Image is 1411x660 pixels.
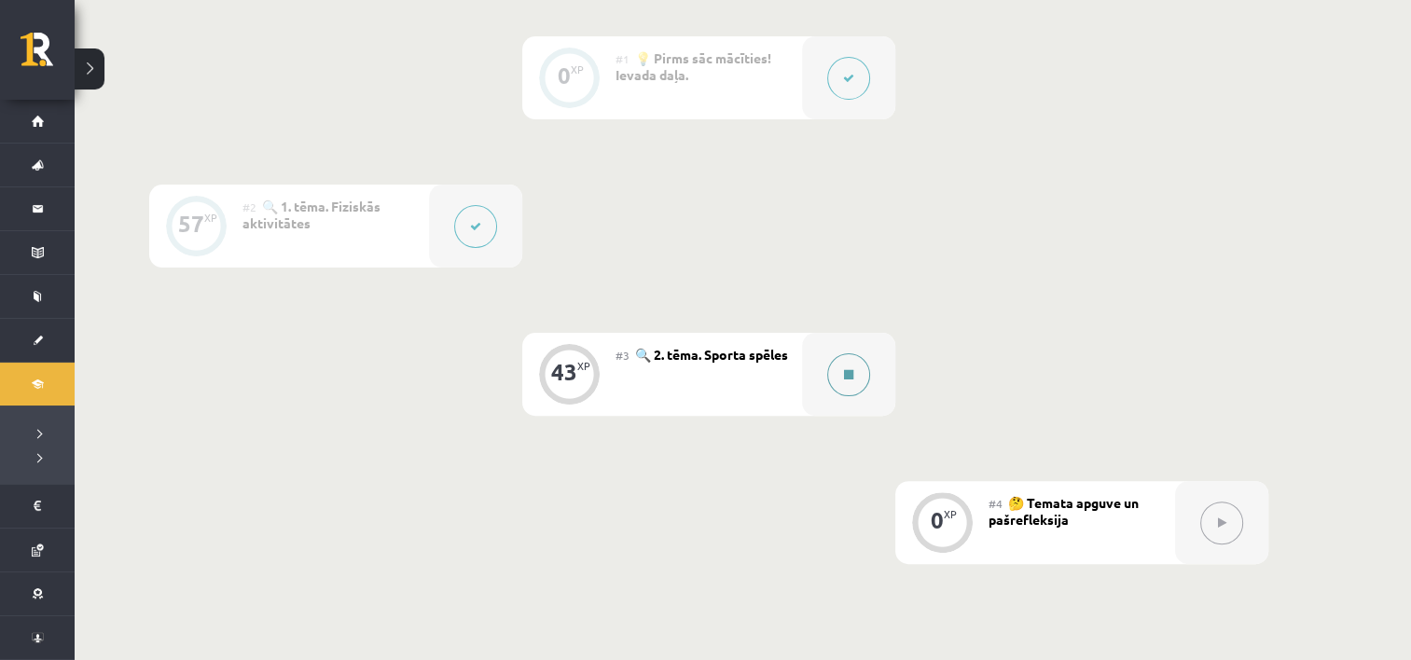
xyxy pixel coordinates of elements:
div: XP [577,361,590,371]
span: #4 [989,496,1003,511]
span: #2 [242,199,256,214]
div: XP [204,213,217,223]
div: 0 [558,67,571,84]
span: 🔍 1. tēma. Fiziskās aktivitātes [242,198,380,231]
div: 57 [178,215,204,232]
span: #1 [616,51,629,66]
span: 🔍 2. tēma. Sporta spēles [635,346,788,363]
div: 43 [551,364,577,380]
span: #3 [616,348,629,363]
a: Rīgas 1. Tālmācības vidusskola [21,33,75,79]
div: 0 [931,512,944,529]
div: XP [944,509,957,519]
div: XP [571,64,584,75]
span: 🤔 Temata apguve un pašrefleksija [989,494,1139,528]
span: 💡 Pirms sāc mācīties! Ievada daļa. [616,49,771,83]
